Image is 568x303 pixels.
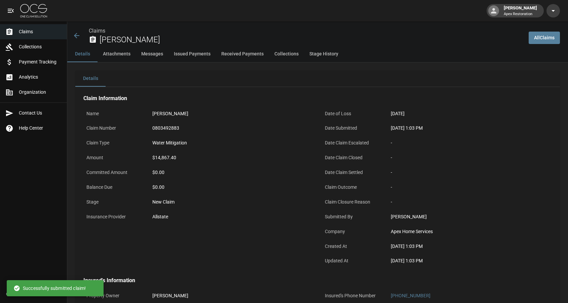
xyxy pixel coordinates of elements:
p: Amount [83,151,144,164]
span: Organization [19,89,62,96]
div: Successfully submitted claim! [13,282,86,294]
span: Collections [19,43,62,50]
p: Updated At [322,254,382,267]
p: Date Submitted [322,122,382,135]
span: Payment Tracking [19,58,62,66]
p: Claim Outcome [322,181,382,194]
div: details tabs [75,71,560,87]
a: [PHONE_NUMBER] [391,293,430,298]
button: Collections [269,46,304,62]
div: $14,867.40 [152,154,176,161]
div: [DATE] [391,110,405,117]
p: Claim Number [83,122,144,135]
span: Analytics [19,74,62,81]
div: - [391,139,549,146]
div: © 2025 One Claim Solution [6,291,61,297]
p: Insured's Phone Number [322,289,382,302]
div: [DATE] 1:03 PM [391,257,549,264]
p: Date Claim Closed [322,151,382,164]
h4: Claim Information [83,95,552,102]
div: - [391,199,549,206]
button: open drawer [4,4,17,17]
p: Date Claim Escalated [322,136,382,149]
p: Date Claim Settled [322,166,382,179]
span: Contact Us [19,110,62,117]
p: Date of Loss [322,107,382,120]
h4: Insured's Information [83,277,552,284]
button: Received Payments [216,46,269,62]
a: Claims [89,28,105,34]
p: Claim Closure Reason [322,196,382,209]
p: Committed Amount [83,166,144,179]
button: Attachments [98,46,136,62]
div: [PERSON_NAME] [501,5,540,17]
button: Details [75,71,106,87]
p: Created At [322,240,382,253]
div: [DATE] 1:03 PM [391,243,549,250]
p: Company [322,225,382,238]
div: 0803492883 [152,125,179,132]
div: Water Mitigation [152,139,187,146]
div: [DATE] 1:03 PM [391,125,549,132]
nav: breadcrumb [89,27,523,35]
p: Stage [83,196,144,209]
p: Name [83,107,144,120]
div: [PERSON_NAME] [391,213,549,220]
div: Apex Home Services [391,228,549,235]
div: [PERSON_NAME] [152,110,188,117]
p: Insurance Provider [83,210,144,223]
div: - [391,184,549,191]
div: anchor tabs [67,46,568,62]
div: New Claim [152,199,311,206]
div: [PERSON_NAME] [152,292,188,299]
div: $0.00 [152,169,311,176]
span: Help Center [19,125,62,132]
div: - [391,169,549,176]
div: - [391,154,549,161]
span: Claims [19,28,62,35]
button: Details [67,46,98,62]
p: Claim Type [83,136,144,149]
img: ocs-logo-white-transparent.png [20,4,47,17]
h2: [PERSON_NAME] [100,35,523,45]
p: Property Owner [83,289,144,302]
p: Apex Restoration [504,11,537,17]
a: AllClaims [529,32,560,44]
button: Issued Payments [168,46,216,62]
button: Stage History [304,46,344,62]
p: Submitted By [322,210,382,223]
div: Allstate [152,213,168,220]
p: Balance Due [83,181,144,194]
div: $0.00 [152,184,311,191]
button: Messages [136,46,168,62]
